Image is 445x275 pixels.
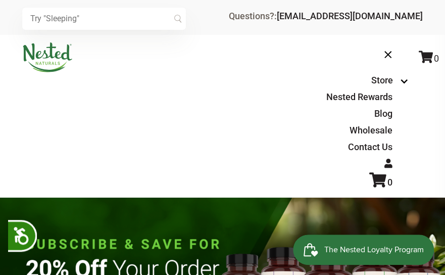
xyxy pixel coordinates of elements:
[326,91,392,102] a: Nested Rewards
[371,75,393,85] a: Store
[387,177,392,188] span: 0
[22,42,73,72] img: Nested Naturals
[348,142,392,152] a: Contact Us
[229,12,423,21] div: Questions?:
[293,235,435,265] iframe: Button to open loyalty program pop-up
[434,53,439,64] span: 0
[374,108,392,119] a: Blog
[419,53,439,64] a: 0
[350,125,392,135] a: Wholesale
[277,11,423,21] a: [EMAIL_ADDRESS][DOMAIN_NAME]
[22,8,186,30] input: Try "Sleeping"
[369,177,392,188] a: 0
